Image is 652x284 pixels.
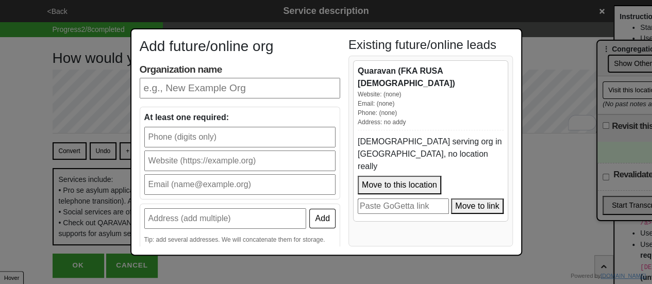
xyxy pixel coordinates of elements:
input: Address (add multiple) [144,208,307,229]
button: Move to this location [358,176,441,194]
div: Website: (none) Email: (none) Phone: (none) Address: no addy [358,90,504,127]
input: Organization name [140,78,340,98]
input: Email (name@example.org) [144,174,336,195]
div: [DEMOGRAPHIC_DATA] serving org in [GEOGRAPHIC_DATA], no location really [358,136,504,173]
h3: Add future/online org [140,38,340,55]
input: Paste GoGetta link [358,198,449,214]
h4: Existing future/online leads [348,38,496,53]
button: Add [309,209,335,228]
div: At least one required: [144,111,336,124]
input: Website (https://example.org) [144,151,336,171]
button: Move to link [451,198,503,214]
input: Phone (digits only) [144,127,336,147]
label: Organization name [140,63,340,98]
div: Quaravan (FKA RUSA [DEMOGRAPHIC_DATA]) [358,65,504,90]
div: Tip: add several addresses. We will concatenate them for storage. [144,235,336,244]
